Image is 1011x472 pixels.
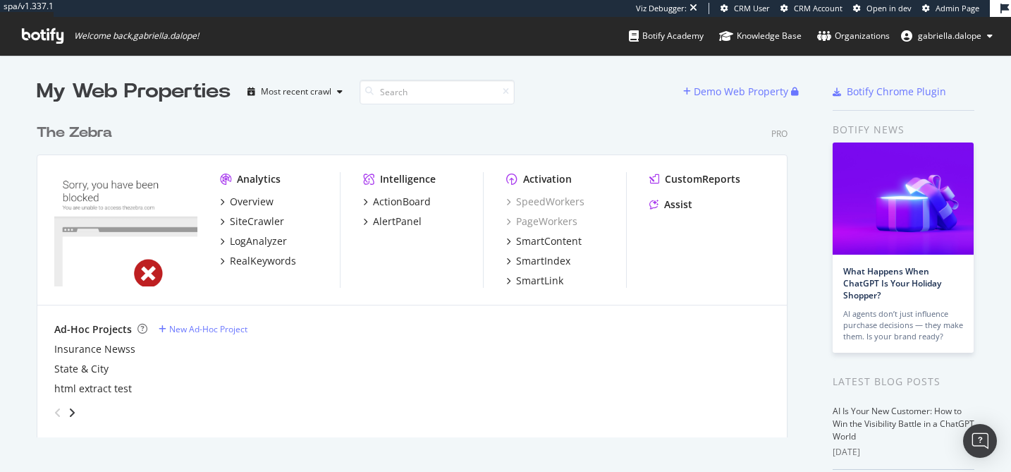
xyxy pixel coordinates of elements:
div: Latest Blog Posts [833,374,974,389]
a: RealKeywords [220,254,296,268]
div: ActionBoard [373,195,431,209]
a: CRM Account [780,3,842,14]
div: grid [37,106,799,437]
a: PageWorkers [506,214,577,229]
div: angle-left [49,401,67,424]
div: AI agents don’t just influence purchase decisions — they make them. Is your brand ready? [843,308,963,342]
div: Botify Academy [629,29,704,43]
a: SmartContent [506,234,582,248]
a: CustomReports [649,172,740,186]
div: CustomReports [665,172,740,186]
a: Open in dev [853,3,912,14]
div: Demo Web Property [694,85,788,99]
a: The Zebra [37,123,118,143]
span: CRM Account [794,3,842,13]
a: html extract test [54,382,132,396]
a: Knowledge Base [719,17,802,55]
div: Organizations [817,29,890,43]
span: CRM User [734,3,770,13]
img: What Happens When ChatGPT Is Your Holiday Shopper? [833,143,974,255]
a: SpeedWorkers [506,195,584,209]
div: Pro [771,128,788,140]
div: SmartContent [516,234,582,248]
a: CRM User [721,3,770,14]
a: Demo Web Property [683,85,791,97]
img: thezebra.com [54,172,197,286]
div: Activation [523,172,572,186]
a: SmartIndex [506,254,570,268]
a: LogAnalyzer [220,234,287,248]
div: Analytics [237,172,281,186]
span: Open in dev [866,3,912,13]
a: Admin Page [922,3,979,14]
div: SmartIndex [516,254,570,268]
span: Admin Page [936,3,979,13]
a: New Ad-Hoc Project [159,323,247,335]
div: My Web Properties [37,78,231,106]
span: gabriella.dalope [918,30,981,42]
div: Botify Chrome Plugin [847,85,946,99]
div: Viz Debugger: [636,3,687,14]
div: Most recent crawl [261,87,331,96]
a: What Happens When ChatGPT Is Your Holiday Shopper? [843,265,941,301]
div: RealKeywords [230,254,296,268]
a: Botify Academy [629,17,704,55]
div: [DATE] [833,446,974,459]
div: AlertPanel [373,214,422,229]
div: Botify news [833,122,974,138]
div: Assist [664,198,692,212]
button: Most recent crawl [242,80,348,103]
a: AI Is Your New Customer: How to Win the Visibility Battle in a ChatGPT World [833,405,974,442]
div: New Ad-Hoc Project [169,323,247,335]
div: Knowledge Base [719,29,802,43]
div: Open Intercom Messenger [963,424,997,458]
div: Ad-Hoc Projects [54,322,132,337]
a: AlertPanel [363,214,422,229]
div: Intelligence [380,172,436,186]
input: Search [360,80,515,104]
div: LogAnalyzer [230,234,287,248]
div: The Zebra [37,123,112,143]
a: Botify Chrome Plugin [833,85,946,99]
a: State & City [54,362,109,376]
a: ActionBoard [363,195,431,209]
span: Welcome back, gabriella.dalope ! [74,30,199,42]
a: Assist [649,198,692,212]
a: Overview [220,195,274,209]
a: SiteCrawler [220,214,284,229]
a: Insurance Newss [54,342,135,356]
div: angle-right [67,406,77,420]
button: Demo Web Property [683,80,791,103]
a: SmartLink [506,274,563,288]
button: gabriella.dalope [890,25,1004,47]
div: SmartLink [516,274,563,288]
div: Overview [230,195,274,209]
a: Organizations [817,17,890,55]
div: SiteCrawler [230,214,284,229]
